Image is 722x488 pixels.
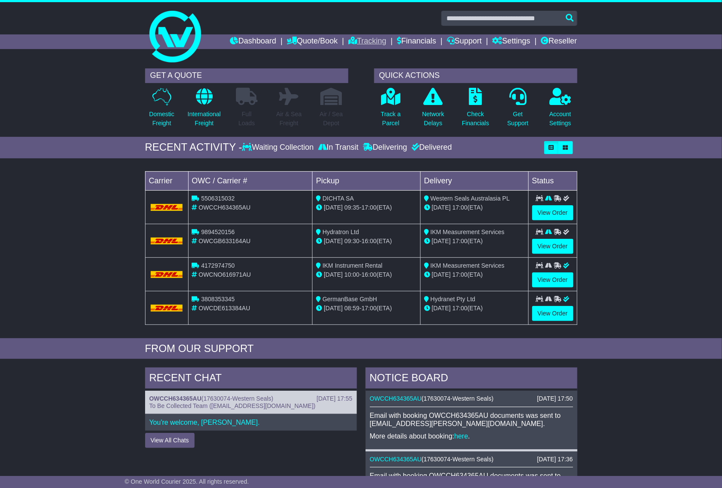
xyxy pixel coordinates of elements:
[532,306,573,321] a: View Order
[431,229,505,235] span: IKM Measurement Services
[370,456,573,463] div: ( )
[452,271,468,278] span: 17:00
[201,229,235,235] span: 9894520156
[145,368,357,391] div: RECENT CHAT
[421,87,444,133] a: NetworkDelays
[362,204,377,211] span: 17:00
[322,195,354,202] span: DICHTA SA
[145,171,188,190] td: Carrier
[149,402,316,409] span: To Be Collected Team ([EMAIL_ADDRESS][DOMAIN_NAME])
[541,34,577,49] a: Reseller
[125,478,249,485] span: © One World Courier 2025. All rights reserved.
[198,204,251,211] span: OWCCH634365AU
[462,87,490,133] a: CheckFinancials
[316,395,352,402] div: [DATE] 17:55
[507,110,528,128] p: Get Support
[198,238,251,244] span: OWCGB633164AU
[151,238,183,244] img: DHL.png
[324,271,343,278] span: [DATE]
[370,395,422,402] a: OWCCH634365AU
[362,271,377,278] span: 16:00
[432,204,451,211] span: [DATE]
[362,305,377,312] span: 17:00
[320,110,343,128] p: Air / Sea Depot
[424,203,525,212] div: (ETA)
[452,238,468,244] span: 17:00
[324,305,343,312] span: [DATE]
[344,238,359,244] span: 09:30
[149,87,174,133] a: DomesticFreight
[424,395,492,402] span: 17630074-Western Seals
[424,304,525,313] div: (ETA)
[230,34,276,49] a: Dashboard
[431,296,475,303] span: Hydranet Pty Ltd
[201,195,235,202] span: 5506315032
[188,110,221,128] p: International Freight
[432,271,451,278] span: [DATE]
[370,411,573,428] p: Email with booking OWCCH634365AU documents was sent to [EMAIL_ADDRESS][PERSON_NAME][DOMAIN_NAME].
[316,143,361,152] div: In Transit
[316,270,417,279] div: - (ETA)
[537,395,573,402] div: [DATE] 17:50
[532,272,573,287] a: View Order
[370,395,573,402] div: ( )
[507,87,529,133] a: GetSupport
[201,296,235,303] span: 3808353345
[370,472,573,488] p: Email with booking OWCCH634365AU documents was sent to [EMAIL_ADDRESS][PERSON_NAME][DOMAIN_NAME].
[322,229,359,235] span: Hydratron Ltd
[145,433,195,448] button: View All Chats
[322,296,377,303] span: GermanBase GmbH
[151,204,183,211] img: DHL.png
[462,110,489,128] p: Check Financials
[313,171,421,190] td: Pickup
[344,204,359,211] span: 09:35
[493,34,530,49] a: Settings
[424,237,525,246] div: (ETA)
[316,237,417,246] div: - (ETA)
[145,141,242,154] div: RECENT ACTIVITY -
[324,238,343,244] span: [DATE]
[204,395,272,402] span: 17630074-Western Seals
[324,204,343,211] span: [DATE]
[149,395,201,402] a: OWCCH634365AU
[549,110,571,128] p: Account Settings
[432,305,451,312] span: [DATE]
[424,456,492,463] span: 17630074-Western Seals
[236,110,257,128] p: Full Loads
[381,87,401,133] a: Track aParcel
[366,368,577,391] div: NOTICE BOARD
[447,34,482,49] a: Support
[361,143,409,152] div: Delivering
[370,432,573,440] p: More details about booking: .
[145,68,348,83] div: GET A QUOTE
[532,239,573,254] a: View Order
[344,271,359,278] span: 10:00
[188,171,313,190] td: OWC / Carrier #
[431,262,505,269] span: IKM Measurement Services
[432,238,451,244] span: [DATE]
[198,305,250,312] span: OWCDE613384AU
[370,456,422,463] a: OWCCH634365AU
[374,68,577,83] div: QUICK ACTIONS
[287,34,338,49] a: Quote/Book
[187,87,221,133] a: InternationalFreight
[348,34,386,49] a: Tracking
[362,238,377,244] span: 16:00
[316,304,417,313] div: - (ETA)
[149,395,353,402] div: ( )
[149,110,174,128] p: Domestic Freight
[431,195,510,202] span: Western Seals Australasia PL
[537,456,573,463] div: [DATE] 17:36
[322,262,382,269] span: IKM Instrument Rental
[528,171,577,190] td: Status
[242,143,316,152] div: Waiting Collection
[198,271,251,278] span: OWCNO616971AU
[316,203,417,212] div: - (ETA)
[420,171,528,190] td: Delivery
[452,204,468,211] span: 17:00
[344,305,359,312] span: 08:59
[424,270,525,279] div: (ETA)
[452,305,468,312] span: 17:00
[454,432,468,440] a: here
[276,110,302,128] p: Air & Sea Freight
